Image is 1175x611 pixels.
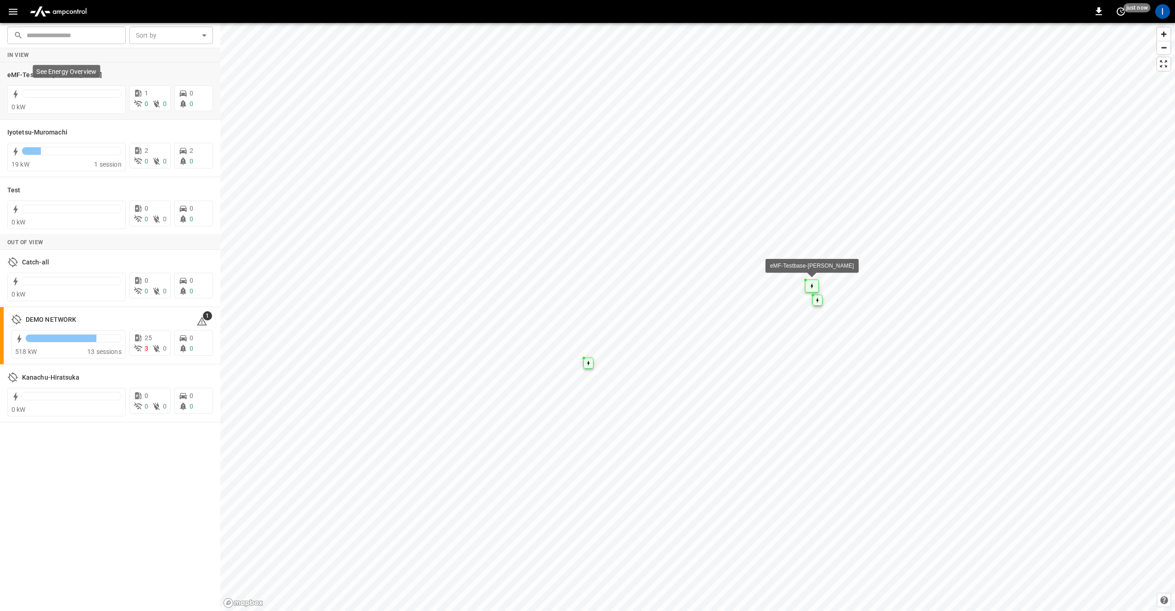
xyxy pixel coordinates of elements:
strong: In View [7,52,29,58]
span: 0 [190,215,193,223]
span: 0 [190,205,193,212]
a: Mapbox homepage [223,598,263,608]
span: 0 [145,403,148,410]
span: 0 kW [11,291,26,298]
span: 0 [163,157,167,165]
div: Map marker [583,358,593,369]
span: 0 [145,277,148,284]
span: 0 [190,157,193,165]
span: 0 [190,334,193,342]
span: just now [1124,3,1151,12]
span: 19 kW [11,161,29,168]
span: 2 [190,147,193,154]
span: 3 [145,345,148,352]
span: 0 [145,205,148,212]
span: 0 [190,287,193,295]
span: 0 [190,403,193,410]
span: 0 [145,287,148,295]
span: 0 [190,100,193,107]
span: 0 [145,215,148,223]
button: Zoom in [1157,28,1170,41]
h6: Kanachu-Hiratsuka [22,373,79,383]
span: 2 [145,147,148,154]
p: See Energy Overview [36,67,96,76]
span: 0 [163,287,167,295]
span: 0 [163,100,167,107]
h6: eMF-Testbase-Musashimurayama [7,70,102,80]
span: 0 [190,345,193,352]
span: 0 [163,215,167,223]
div: eMF-Testbase-[PERSON_NAME] [770,261,854,270]
button: Zoom out [1157,41,1170,54]
span: 25 [145,334,152,342]
span: 0 kW [11,219,26,226]
span: 0 kW [11,103,26,111]
span: 0 [163,345,167,352]
h6: Catch-all [22,258,49,268]
span: 0 [190,90,193,97]
button: set refresh interval [1113,4,1128,19]
span: 0 [190,277,193,284]
img: ampcontrol.io logo [26,3,90,20]
div: Map marker [812,295,822,306]
span: 518 kW [15,348,37,355]
div: Map marker [805,280,819,292]
div: profile-icon [1155,4,1170,19]
span: 0 [163,403,167,410]
strong: Out of View [7,239,43,246]
span: 0 [190,392,193,399]
span: 1 [203,311,212,320]
span: 0 [145,100,148,107]
span: 1 session [94,161,121,168]
span: 1 [145,90,148,97]
canvas: Map [220,23,1175,611]
span: 0 kW [11,406,26,413]
span: 0 [145,157,148,165]
h6: Test [7,185,20,196]
h6: Iyotetsu-Muromachi [7,128,67,138]
h6: DEMO NETWORK [26,315,76,325]
span: 13 sessions [87,348,122,355]
span: 0 [145,392,148,399]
